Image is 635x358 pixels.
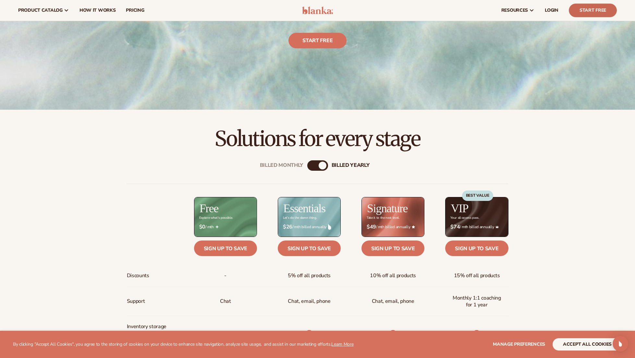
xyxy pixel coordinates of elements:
div: Let’s do the damn thing. [283,216,317,220]
div: BEST VALUE [462,191,493,201]
span: Monthly 1:1 coaching for 1 year [450,292,503,311]
h2: Free [200,203,218,214]
img: Free_Icon_bb6e7c7e-73f8-44bd-8ed0-223ea0fc522e.png [215,225,219,228]
h2: Solutions for every stage [18,128,617,150]
span: Chat, email, phone [372,295,414,307]
span: product catalog [18,8,63,13]
span: 15% off all products [454,270,500,282]
span: / mth billed annually [283,224,336,230]
span: Manage preferences [493,341,545,347]
img: Star_6.png [412,225,415,228]
img: free_bg.png [194,197,257,237]
img: Signature_BG_eeb718c8-65ac-49e3-a4e5-327c6aa73146.jpg [362,197,424,237]
div: Explore what's possible. [199,216,233,220]
span: / mth billed annually [450,224,503,230]
img: Crown_2d87c031-1b5a-4345-8312-a4356ddcde98.png [495,225,499,228]
span: / mth [199,224,252,230]
span: / mth billed annually [367,224,419,230]
button: Manage preferences [493,338,545,351]
span: Discounts [127,270,149,282]
div: Billed Monthly [260,162,303,168]
p: By clicking "Accept All Cookies", you agree to the storing of cookies on your device to enhance s... [13,342,354,347]
a: Start free [288,33,347,48]
span: LOGIN [545,8,558,13]
div: Your all-access pass. [450,216,479,220]
strong: $74 [450,224,460,230]
strong: $26 [283,224,292,230]
img: Essentials_BG_9050f826-5aa9-47d9-a362-757b82c62641.jpg [278,197,340,237]
button: accept all cookies [553,338,622,351]
h2: Signature [367,203,408,214]
img: VIP_BG_199964bd-3653-43bc-8a67-789d2d7717b9.jpg [446,197,508,237]
span: - [224,270,226,282]
div: Take it to the next level. [367,216,399,220]
a: Sign up to save [278,241,341,256]
div: billed Yearly [332,162,370,168]
p: Chat, email, phone [288,295,330,307]
a: Sign up to save [445,241,508,256]
a: Learn More [331,341,353,347]
span: Support [127,295,145,307]
div: Open Intercom Messenger [613,336,628,352]
p: Chat [220,295,231,307]
h2: Essentials [283,203,325,214]
img: drop.png [328,224,331,230]
a: Start Free [569,4,617,17]
a: Sign up to save [361,241,424,256]
span: pricing [126,8,144,13]
h2: VIP [451,203,468,214]
span: How It Works [79,8,116,13]
p: - [224,327,226,339]
strong: $49 [367,224,376,230]
span: 10% off all products [370,270,416,282]
img: logo [302,6,333,14]
strong: $0 [199,224,205,230]
span: 5% off all products [288,270,331,282]
span: resources [501,8,528,13]
a: Sign up to save [194,241,257,256]
span: Inventory storage & order fulfillment [127,321,170,346]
